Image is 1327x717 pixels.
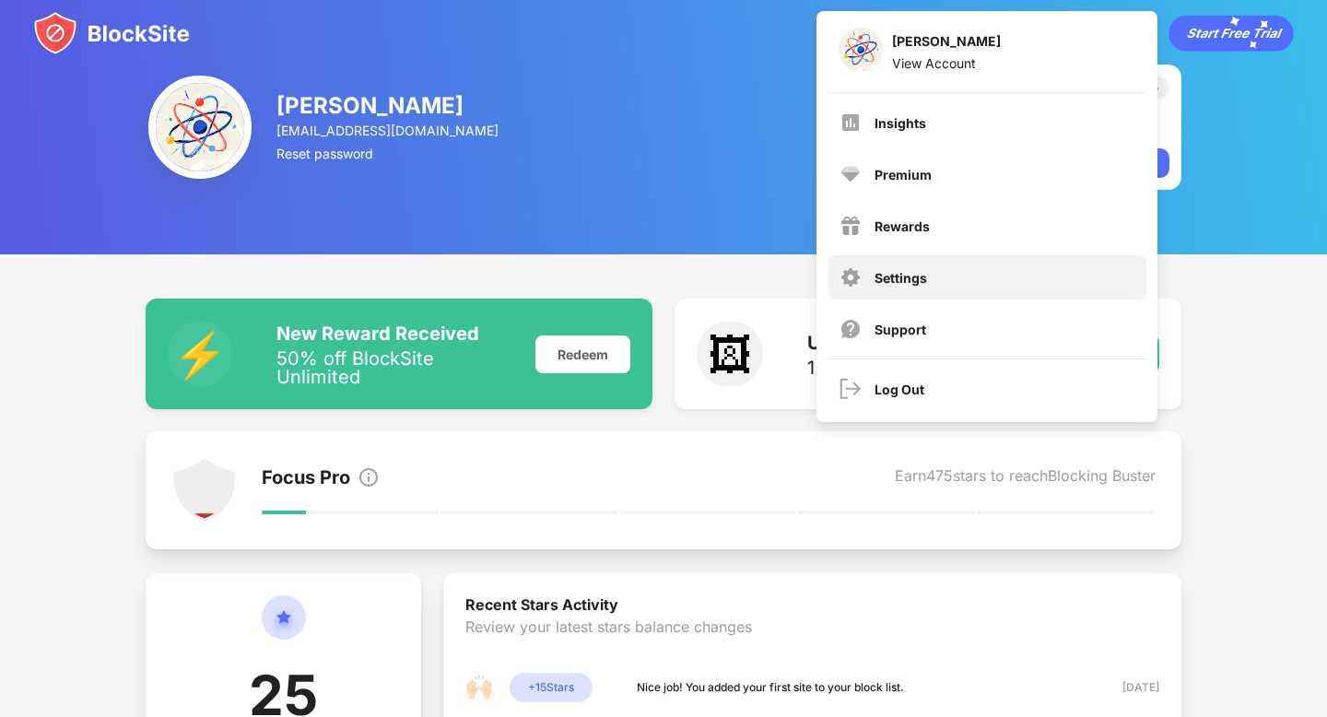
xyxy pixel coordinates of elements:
img: ACg8ocJdSTlgyL0iVJki-1Hj5NC0NPxImYXjPnoeuvd2f0FvQ9hhS0sx=s96-c [839,28,883,72]
div: 1 free image [807,358,973,377]
img: info.svg [358,466,380,488]
img: blocksite-icon.svg [33,11,190,55]
div: 🙌🏻 [465,673,495,702]
div: Recent Stars Activity [465,595,1158,617]
div: Log Out [875,382,924,397]
div: [DATE] [1094,678,1159,697]
img: premium.svg [840,163,862,185]
img: ACg8ocJdSTlgyL0iVJki-1Hj5NC0NPxImYXjPnoeuvd2f0FvQ9hhS0sx=s96-c [148,76,252,179]
img: support.svg [840,318,862,340]
div: Insights [875,115,926,131]
div: Premium [875,167,932,182]
div: Reset password [276,146,501,161]
div: Earn 475 stars to reach Blocking Buster [895,466,1156,492]
img: menu-settings.svg [840,266,862,288]
div: Upcoming Reward [807,332,973,354]
div: + 15 Stars [510,673,593,702]
div: 50% off BlockSite Unlimited [276,349,513,386]
img: logout.svg [840,378,862,400]
img: points-level-1.svg [171,457,238,523]
div: [EMAIL_ADDRESS][DOMAIN_NAME] [276,123,501,138]
div: [PERSON_NAME] [892,33,1001,55]
div: 🖼 [697,321,763,387]
div: New Reward Received [276,323,513,345]
div: Review your latest stars balance changes [465,617,1158,673]
div: ⚡️ [168,321,231,387]
div: [PERSON_NAME] [276,92,501,119]
div: Rewards [875,218,930,234]
div: Redeem [535,335,630,373]
div: View Account [892,55,1001,71]
img: menu-rewards.svg [840,215,862,237]
img: menu-insights.svg [840,112,862,134]
div: animation [1168,15,1294,52]
img: circle-star.svg [262,595,306,662]
div: Nice job! You added your first site to your block list. [637,678,904,697]
div: Focus Pro [262,466,350,492]
div: Settings [875,270,927,286]
div: Support [875,322,926,337]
